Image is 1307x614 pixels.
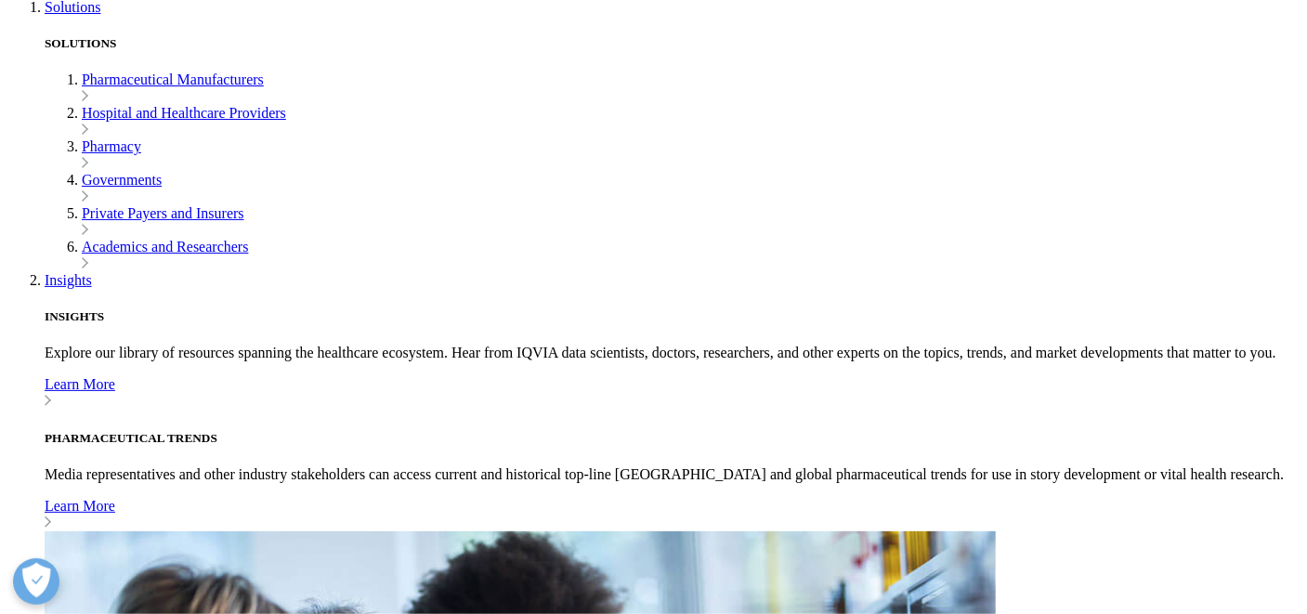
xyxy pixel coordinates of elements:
[45,431,1300,446] h5: PHARMACEUTICAL TRENDS
[82,239,248,255] a: Academics and Researchers
[82,205,244,221] a: Private Payers and Insurers
[82,138,141,154] a: Pharmacy
[45,498,1300,531] a: Learn More
[45,309,1300,324] h5: INSIGHTS
[45,36,1300,51] h5: SOLUTIONS
[45,272,92,288] a: Insights
[45,376,1300,410] a: Learn More
[82,172,162,188] a: Governments
[45,345,1300,361] p: Explore our library of resources spanning the healthcare ecosystem. Hear from IQVIA data scientis...
[45,466,1300,483] p: Media representatives and other industry stakeholders can access current and historical top-line ...
[82,72,264,87] a: Pharmaceutical Manufacturers
[13,558,59,605] button: 打开偏好
[82,105,286,121] a: Hospital and Healthcare Providers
